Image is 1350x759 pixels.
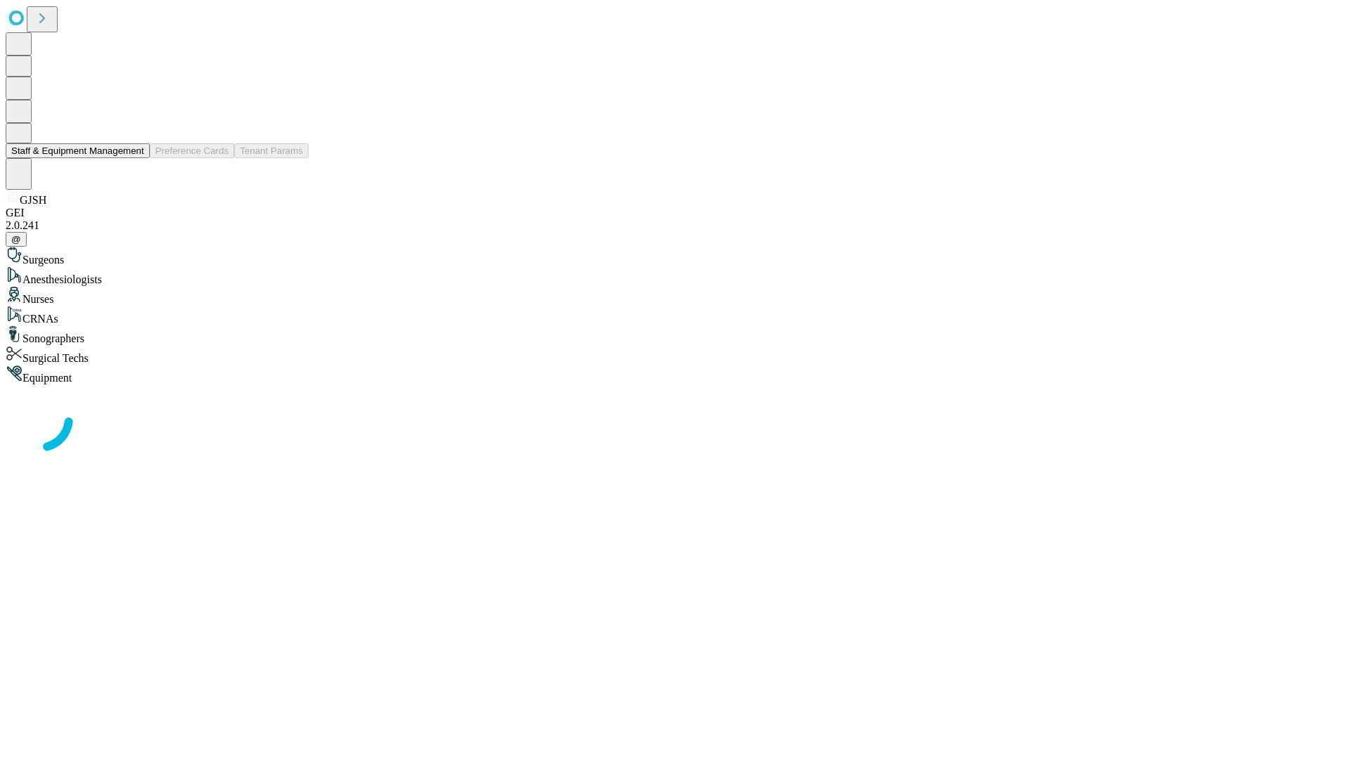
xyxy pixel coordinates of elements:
[6,219,1344,232] div: 2.0.241
[20,194,46,206] span: GJSH
[6,365,1344,384] div: Equipment
[6,266,1344,286] div: Anesthesiologists
[6,306,1344,325] div: CRNAs
[6,286,1344,306] div: Nurses
[150,143,234,158] button: Preference Cards
[6,207,1344,219] div: GEI
[6,143,150,158] button: Staff & Equipment Management
[6,325,1344,345] div: Sonographers
[234,143,309,158] button: Tenant Params
[6,247,1344,266] div: Surgeons
[11,234,21,245] span: @
[6,232,27,247] button: @
[6,345,1344,365] div: Surgical Techs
